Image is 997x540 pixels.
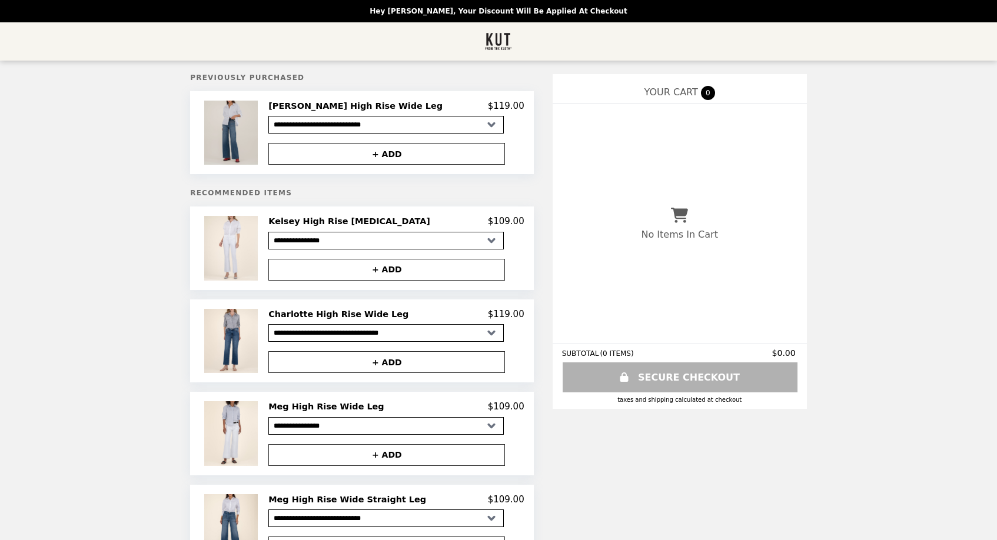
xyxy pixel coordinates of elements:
div: Taxes and Shipping calculated at checkout [562,396,797,403]
h2: Charlotte High Rise Wide Leg [268,309,413,319]
img: Brand Logo [485,29,513,54]
span: 0 [701,86,715,100]
select: Select a product variant [268,324,504,342]
select: Select a product variant [268,232,504,249]
select: Select a product variant [268,116,504,134]
button: + ADD [268,143,505,165]
h2: Kelsey High Rise [MEDICAL_DATA] [268,216,435,226]
span: ( 0 ITEMS ) [600,349,633,358]
img: Jean High Rise Wide Leg [204,101,261,165]
span: $0.00 [772,348,797,358]
p: $109.00 [488,216,524,226]
p: $119.00 [488,309,524,319]
h5: Recommended Items [190,189,533,197]
p: $109.00 [488,401,524,412]
p: $109.00 [488,494,524,505]
p: Hey [PERSON_NAME], your discount will be applied at checkout [370,7,627,15]
img: Charlotte High Rise Wide Leg [204,309,261,373]
p: $119.00 [488,101,524,111]
img: Meg High Rise Wide Leg [204,401,261,465]
h2: Meg High Rise Wide Straight Leg [268,494,431,505]
button: + ADD [268,259,505,281]
p: No Items In Cart [641,229,717,240]
h5: Previously Purchased [190,74,533,82]
button: + ADD [268,351,505,373]
h2: [PERSON_NAME] High Rise Wide Leg [268,101,447,111]
span: SUBTOTAL [562,349,600,358]
select: Select a product variant [268,509,504,527]
img: Kelsey High Rise Ankle Flare [204,216,261,280]
select: Select a product variant [268,417,504,435]
button: + ADD [268,444,505,466]
span: YOUR CART [644,86,698,98]
h2: Meg High Rise Wide Leg [268,401,388,412]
